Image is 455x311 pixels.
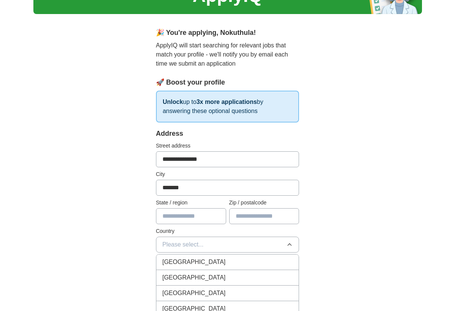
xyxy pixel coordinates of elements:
[163,99,183,105] strong: Unlock
[197,99,257,105] strong: 3x more applications
[156,91,299,123] p: up to by answering these optional questions
[156,129,299,139] div: Address
[162,273,226,282] span: [GEOGRAPHIC_DATA]
[229,199,299,207] label: Zip / postalcode
[156,227,299,235] label: Country
[156,170,299,178] label: City
[162,258,226,267] span: [GEOGRAPHIC_DATA]
[162,289,226,298] span: [GEOGRAPHIC_DATA]
[156,41,299,68] p: ApplyIQ will start searching for relevant jobs that match your profile - we'll notify you by emai...
[156,199,226,207] label: State / region
[156,28,299,38] div: 🎉 You're applying , Nokuthula !
[156,142,299,150] label: Street address
[162,240,204,249] span: Please select...
[156,237,299,253] button: Please select...
[156,77,299,88] div: 🚀 Boost your profile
